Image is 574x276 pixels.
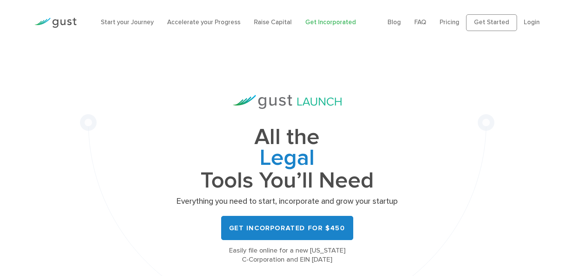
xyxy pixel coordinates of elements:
[221,216,353,240] a: Get Incorporated for $450
[174,196,400,207] p: Everything you need to start, incorporate and grow your startup
[101,19,154,26] a: Start your Journey
[414,19,426,26] a: FAQ
[174,127,400,191] h1: All the Tools You’ll Need
[388,19,401,26] a: Blog
[34,18,77,28] img: Gust Logo
[440,19,459,26] a: Pricing
[524,19,540,26] a: Login
[167,19,240,26] a: Accelerate your Progress
[174,148,400,171] span: Legal
[466,14,517,31] a: Get Started
[174,246,400,264] div: Easily file online for a new [US_STATE] C-Corporation and EIN [DATE]
[305,19,356,26] a: Get Incorporated
[254,19,292,26] a: Raise Capital
[233,95,342,109] img: Gust Launch Logo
